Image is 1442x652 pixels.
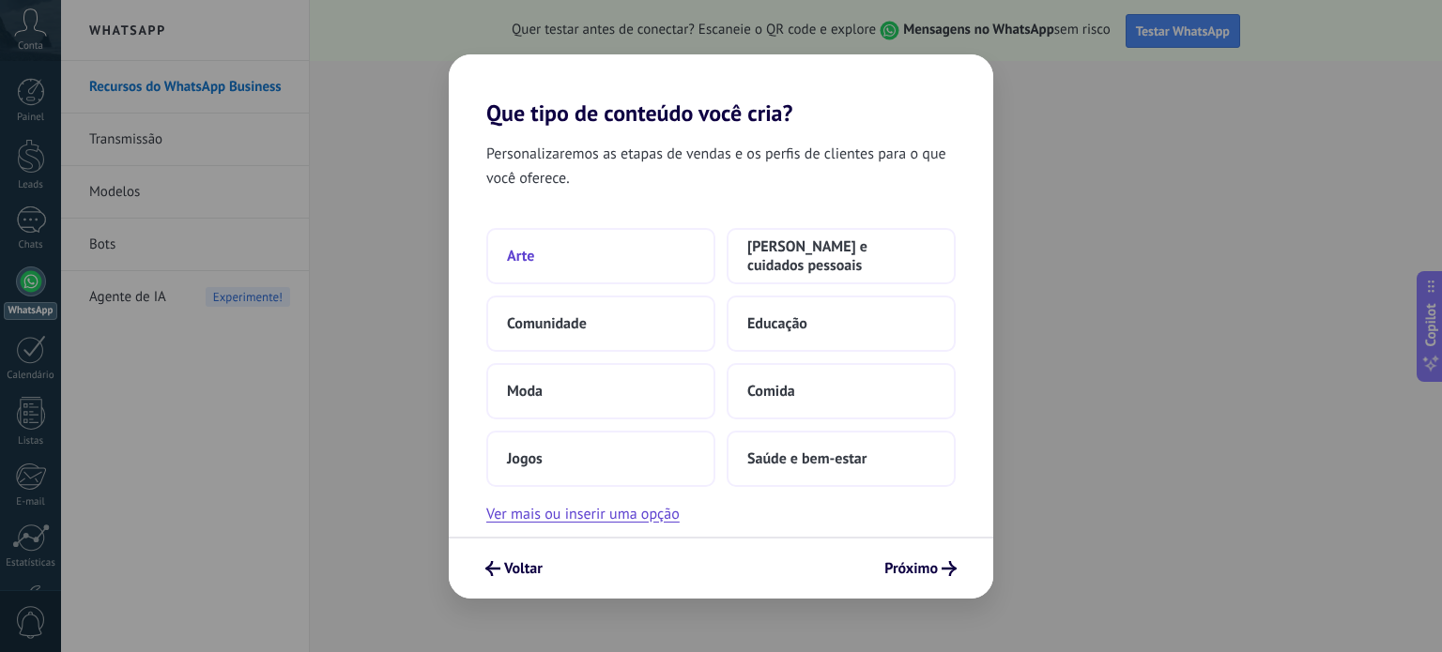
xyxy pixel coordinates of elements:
[727,363,956,419] button: Comida
[477,553,551,584] button: Voltar
[486,228,715,284] button: Arte
[884,562,938,575] span: Próximo
[727,228,956,284] button: [PERSON_NAME] e cuidados pessoais
[747,449,867,468] span: Saúde e bem-estar
[486,296,715,352] button: Comunidade
[507,247,534,265] span: Arte
[747,382,795,401] span: Comida
[747,237,935,275] span: [PERSON_NAME] e cuidados pessoais
[507,314,587,333] span: Comunidade
[486,142,956,190] span: Personalizaremos as etapas de vendas e os perfis de clientes para o que você oferece.
[486,363,715,419] button: Moda
[449,54,993,127] h2: Que tipo de conteúdo você cria?
[747,314,807,333] span: Educação
[727,431,956,487] button: Saúde e bem-estar
[507,382,543,401] span: Moda
[727,296,956,352] button: Educação
[876,553,965,584] button: Próximo
[486,502,680,526] button: Ver mais ou inserir uma opção
[507,449,543,468] span: Jogos
[504,562,543,575] span: Voltar
[486,431,715,487] button: Jogos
